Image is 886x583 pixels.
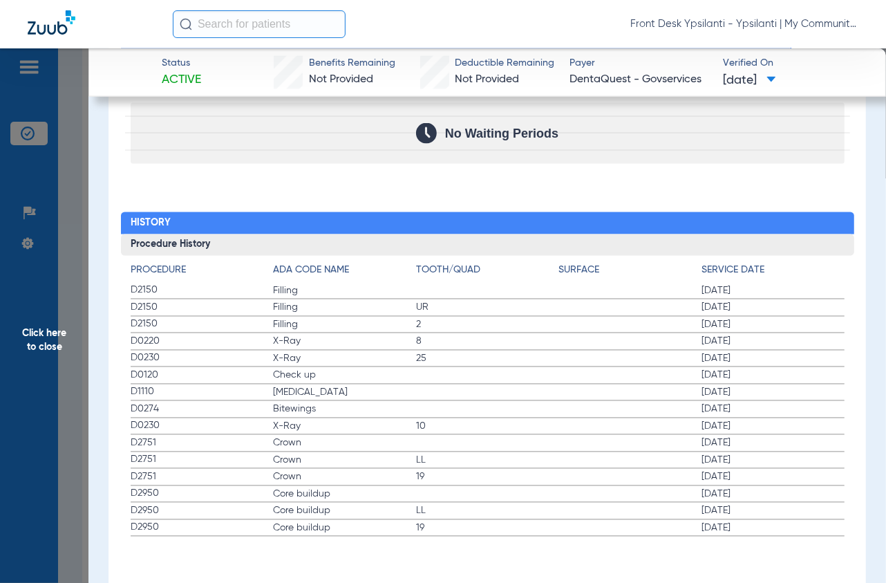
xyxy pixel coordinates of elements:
app-breakdown-title: Service Date [701,263,845,283]
app-breakdown-title: ADA Code Name [273,263,416,283]
span: 2 [416,318,559,332]
span: [DATE] [701,488,845,501]
span: [DATE] [701,436,845,450]
app-breakdown-title: Surface [558,263,701,283]
span: Payer [569,56,710,71]
span: 25 [416,352,559,366]
span: Core buildup [273,488,416,501]
span: Not Provided [455,74,519,85]
span: [DATE] [701,335,845,349]
span: D0120 [131,369,274,383]
span: [DATE] [701,504,845,518]
span: 8 [416,335,559,349]
app-breakdown-title: Procedure [131,263,274,283]
span: Not Provided [309,74,373,85]
h4: Surface [558,263,701,278]
span: X-Ray [273,352,416,366]
span: [DATE] [701,301,845,315]
span: D2751 [131,453,274,468]
iframe: Chat Widget [817,517,886,583]
h3: Procedure History [121,234,854,257]
span: [DATE] [701,521,845,535]
span: Bitewings [273,402,416,416]
span: D0230 [131,419,274,434]
span: Verified On [723,56,864,71]
span: [DATE] [701,369,845,382]
span: D2950 [131,487,274,501]
span: [DATE] [701,470,845,484]
span: [DATE] [701,386,845,400]
span: D0230 [131,351,274,366]
span: D2150 [131,317,274,332]
span: Crown [273,436,416,450]
span: [DATE] [723,72,776,89]
span: D2751 [131,436,274,451]
span: X-Ray [273,335,416,349]
span: [DATE] [701,352,845,366]
span: 19 [416,521,559,535]
img: Calendar [416,123,437,144]
span: [DATE] [701,402,845,416]
h2: History [121,212,854,234]
span: 10 [416,420,559,434]
span: X-Ray [273,420,416,434]
h4: Service Date [701,263,845,278]
span: Filling [273,301,416,315]
span: D2150 [131,284,274,298]
span: Crown [273,454,416,468]
span: Active [162,71,201,89]
span: LL [416,454,559,468]
span: [DATE] [701,284,845,298]
span: Core buildup [273,521,416,535]
span: Crown [273,470,416,484]
span: UR [416,301,559,315]
span: Benefits Remaining [309,56,395,71]
input: Search for patients [173,10,346,38]
span: LL [416,504,559,518]
img: Zuub Logo [28,10,75,35]
span: DentaQuest - Govservices [569,71,710,89]
span: [DATE] [701,454,845,468]
h4: ADA Code Name [273,263,416,278]
span: D0220 [131,335,274,349]
span: D1110 [131,385,274,400]
span: Deductible Remaining [455,56,554,71]
span: Status [162,56,201,71]
span: Filling [273,284,416,298]
span: Check up [273,369,416,382]
span: D2751 [131,470,274,485]
span: [MEDICAL_DATA] [273,386,416,400]
span: D0274 [131,402,274,417]
span: [DATE] [701,318,845,332]
span: D2950 [131,504,274,519]
span: No Waiting Periods [445,127,558,140]
app-breakdown-title: Tooth/Quad [416,263,559,283]
span: Filling [273,318,416,332]
img: Search Icon [180,18,192,30]
h4: Tooth/Quad [416,263,559,278]
span: [DATE] [701,420,845,434]
span: Core buildup [273,504,416,518]
span: 19 [416,470,559,484]
h4: Procedure [131,263,274,278]
span: D2950 [131,521,274,535]
span: Front Desk Ypsilanti - Ypsilanti | My Community Dental Centers [630,17,858,31]
span: D2150 [131,301,274,315]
